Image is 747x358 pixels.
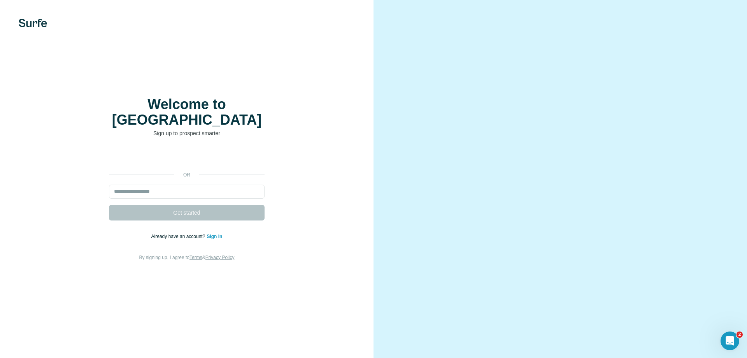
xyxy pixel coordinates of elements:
[721,332,739,350] iframe: Intercom live chat
[736,332,743,338] span: 2
[205,255,235,260] a: Privacy Policy
[109,129,265,137] p: Sign up to prospect smarter
[105,149,268,166] iframe: Google ile Oturum Açma Düğmesi
[174,171,199,178] p: or
[109,97,265,128] h1: Welcome to [GEOGRAPHIC_DATA]
[189,255,202,260] a: Terms
[139,255,235,260] span: By signing up, I agree to &
[19,19,47,27] img: Surfe's logo
[207,234,222,239] a: Sign in
[151,234,207,239] span: Already have an account?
